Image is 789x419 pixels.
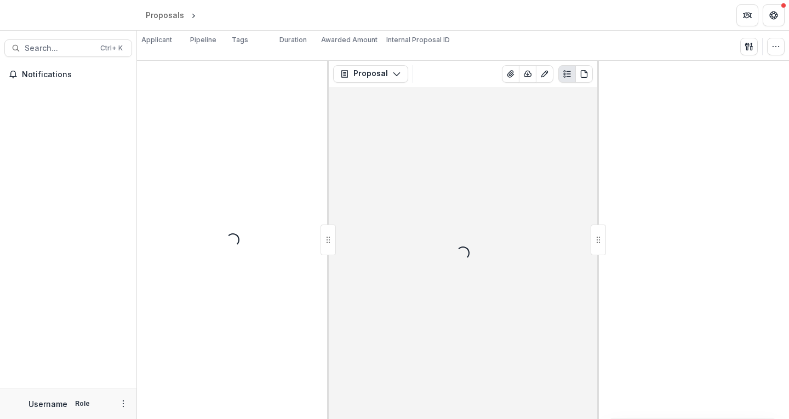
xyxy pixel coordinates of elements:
[22,70,128,79] span: Notifications
[117,397,130,410] button: More
[763,4,785,26] button: Get Help
[28,398,67,410] p: Username
[321,35,378,45] p: Awarded Amount
[502,65,519,83] button: View Attached Files
[279,35,307,45] p: Duration
[190,35,216,45] p: Pipeline
[575,65,593,83] button: PDF view
[558,65,576,83] button: Plaintext view
[141,35,172,45] p: Applicant
[736,4,758,26] button: Partners
[72,399,93,409] p: Role
[4,66,132,83] button: Notifications
[98,42,125,54] div: Ctrl + K
[4,39,132,57] button: Search...
[25,44,94,53] span: Search...
[141,7,188,23] a: Proposals
[536,65,553,83] button: Edit as form
[146,9,184,21] div: Proposals
[232,35,248,45] p: Tags
[333,65,408,83] button: Proposal
[386,35,450,45] p: Internal Proposal ID
[141,7,245,23] nav: breadcrumb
